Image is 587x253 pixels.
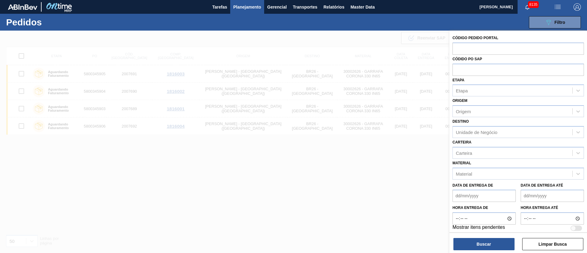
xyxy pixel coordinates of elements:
label: Hora entrega de [452,203,516,212]
label: Data de Entrega de [452,183,493,188]
label: Códido PO SAP [452,57,482,61]
img: userActions [554,3,561,11]
span: Transportes [293,3,317,11]
span: Filtro [555,20,565,25]
label: Material [452,161,471,165]
label: Hora entrega até [521,203,584,212]
span: Planejamento [233,3,261,11]
span: Master Data [350,3,375,11]
h1: Pedidos [6,19,98,26]
span: Gerencial [267,3,287,11]
button: Filtro [529,16,581,28]
input: dd/mm/yyyy [452,190,516,202]
label: Destino [452,119,469,124]
div: Carteira [456,150,472,155]
label: Origem [452,99,467,103]
label: Etapa [452,78,464,82]
span: 8135 [528,1,539,8]
label: Código Pedido Portal [452,36,498,40]
label: Data de Entrega até [521,183,563,188]
span: Relatórios [323,3,344,11]
img: Logout [574,3,581,11]
div: Unidade de Negócio [456,129,497,135]
input: dd/mm/yyyy [521,190,584,202]
div: Material [456,171,472,176]
div: Etapa [456,88,468,93]
div: Origem [456,109,471,114]
label: Carteira [452,140,471,144]
button: Notificações [518,3,537,11]
img: TNhmsLtSVTkK8tSr43FrP2fwEKptu5GPRR3wAAAABJRU5ErkJggg== [8,4,37,10]
span: Tarefas [212,3,227,11]
label: Mostrar itens pendentes [452,225,505,232]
